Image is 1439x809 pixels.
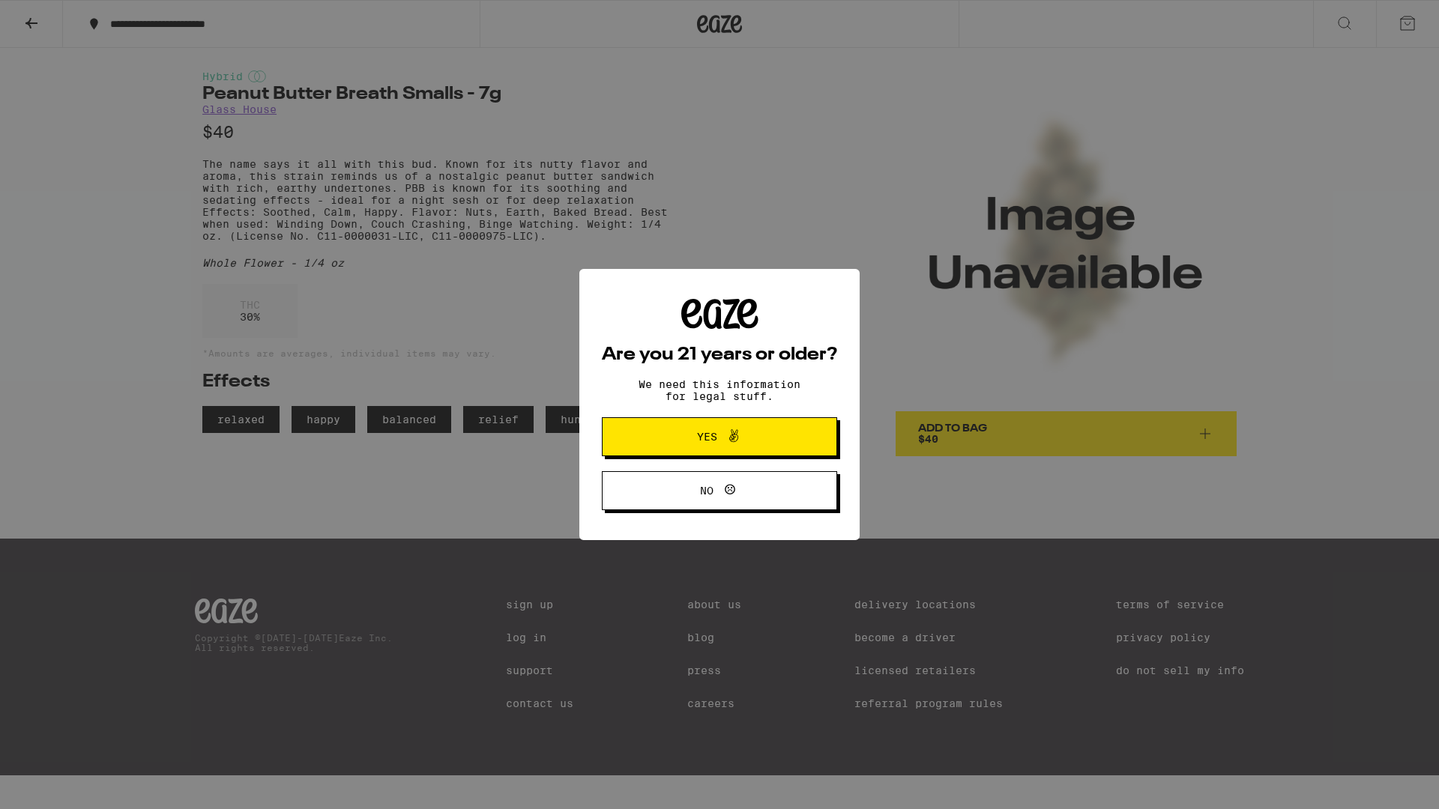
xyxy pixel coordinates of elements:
[626,378,813,402] p: We need this information for legal stuff.
[602,471,837,510] button: No
[700,485,714,496] span: No
[602,417,837,456] button: Yes
[602,346,837,364] h2: Are you 21 years or older?
[1345,764,1424,802] iframe: Opens a widget where you can find more information
[697,431,717,442] span: Yes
